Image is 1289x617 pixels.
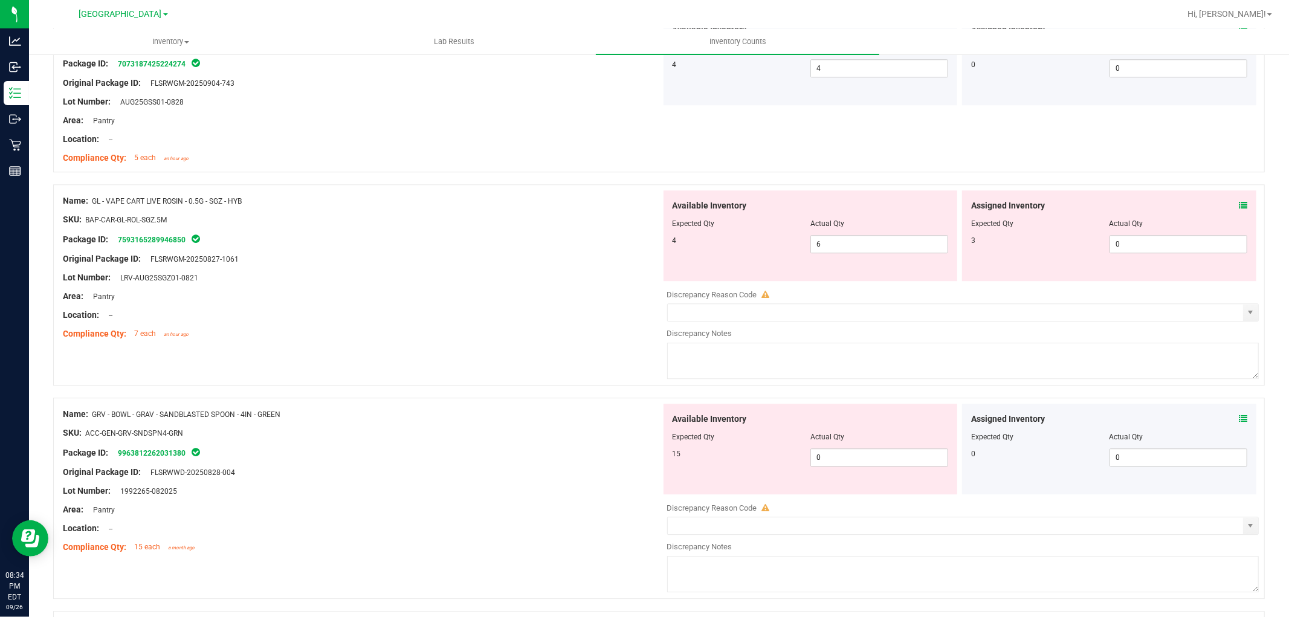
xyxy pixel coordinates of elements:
span: select [1243,517,1258,534]
div: Expected Qty [971,431,1109,442]
span: 7 each [134,329,156,338]
span: Original Package ID: [63,78,141,88]
span: Available Inventory [673,199,747,212]
span: an hour ago [164,332,189,337]
span: LRV-AUG25SGZ01-0821 [114,274,198,282]
span: select [1243,304,1258,321]
span: Compliance Qty: [63,153,126,163]
input: 0 [811,449,948,466]
inline-svg: Reports [9,165,21,177]
span: -- [103,525,112,533]
div: 3 [971,235,1109,246]
span: Hi, [PERSON_NAME]! [1187,9,1266,19]
input: 0 [1110,60,1247,77]
span: FLSRWWD-20250828-004 [144,468,235,477]
span: Expected Qty [673,219,715,228]
span: 4 [673,236,677,245]
div: Discrepancy Notes [667,541,1259,553]
div: Discrepancy Notes [667,328,1259,340]
span: GRV - BOWL - GRAV - SANDBLASTED SPOON - 4IN - GREEN [92,410,280,419]
span: Available Inventory [673,413,747,425]
div: 0 [971,59,1109,70]
input: 0 [1110,236,1247,253]
span: Package ID: [63,59,108,68]
span: Area: [63,505,83,514]
span: SKU: [63,215,82,224]
span: Name: [63,409,88,419]
span: In Sync [190,233,201,245]
div: Actual Qty [1110,218,1247,229]
span: Expected Qty [673,433,715,441]
span: Pantry [87,117,115,125]
span: [GEOGRAPHIC_DATA] [79,9,162,19]
span: 4 [673,60,677,69]
span: In Sync [190,57,201,69]
span: Compliance Qty: [63,542,126,552]
span: FLSRWGM-20250904-743 [144,79,234,88]
span: Discrepancy Reason Code [667,503,757,512]
span: Lot Number: [63,273,111,282]
span: Original Package ID: [63,254,141,263]
span: Area: [63,291,83,301]
span: Inventory Counts [693,36,783,47]
span: AUG25GSS01-0828 [114,98,184,106]
span: a month ago [168,545,195,551]
span: Discrepancy Reason Code [667,290,757,299]
span: Compliance Qty: [63,329,126,338]
a: Inventory Counts [596,29,879,54]
iframe: Resource center [12,520,48,557]
span: -- [103,311,112,320]
span: Location: [63,523,99,533]
input: 6 [811,236,948,253]
input: 4 [811,60,948,77]
span: FLSRWGM-20250827-1061 [144,255,239,263]
span: Assigned Inventory [971,199,1045,212]
span: ACC-GEN-GRV-SNDSPN4-GRN [85,429,183,438]
a: 9963812262031380 [118,449,186,457]
a: 7073187425224274 [118,60,186,68]
span: Lot Number: [63,97,111,106]
span: an hour ago [164,156,189,161]
span: Lab Results [418,36,491,47]
inline-svg: Inbound [9,61,21,73]
a: Inventory [29,29,312,54]
span: 15 each [134,543,160,551]
p: 09/26 [5,602,24,612]
span: Inventory [30,36,312,47]
span: Assigned Inventory [971,413,1045,425]
inline-svg: Inventory [9,87,21,99]
inline-svg: Analytics [9,35,21,47]
span: Location: [63,310,99,320]
div: Actual Qty [1110,431,1247,442]
p: 08:34 PM EDT [5,570,24,602]
span: 1992265-082025 [114,487,177,496]
inline-svg: Retail [9,139,21,151]
span: 5 each [134,153,156,162]
span: GL - VAPE CART LIVE ROSIN - 0.5G - SGZ - HYB [92,197,242,205]
input: 0 [1110,449,1247,466]
span: Name: [63,196,88,205]
span: SKU: [63,428,82,438]
span: Area: [63,115,83,125]
span: BAP-CAR-GL-ROL-SGZ.5M [85,216,167,224]
span: Original Package ID: [63,467,141,477]
span: Actual Qty [810,219,844,228]
span: Package ID: [63,448,108,457]
inline-svg: Outbound [9,113,21,125]
span: In Sync [190,446,201,458]
span: Pantry [87,506,115,514]
a: Lab Results [312,29,596,54]
span: Package ID: [63,234,108,244]
div: Expected Qty [971,218,1109,229]
span: Actual Qty [810,433,844,441]
span: 15 [673,450,681,458]
a: 7593165289946850 [118,236,186,244]
span: -- [103,135,112,144]
span: Location: [63,134,99,144]
span: Lot Number: [63,486,111,496]
span: Pantry [87,292,115,301]
div: 0 [971,448,1109,459]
